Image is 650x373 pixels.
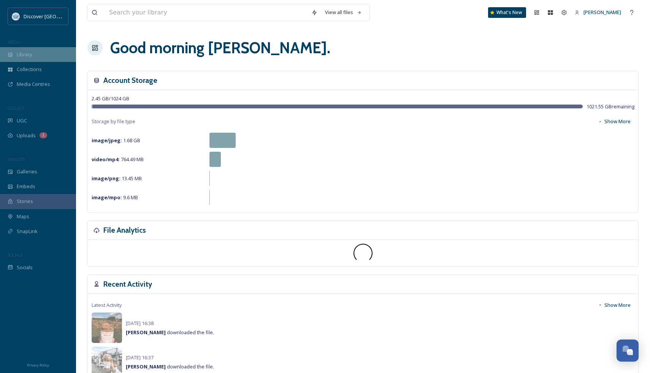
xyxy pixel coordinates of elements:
span: downloaded the file. [126,363,214,370]
span: 764.49 MB [92,156,144,163]
span: Library [17,51,32,58]
h1: Good morning [PERSON_NAME] . [110,37,330,59]
strong: [PERSON_NAME] [126,363,166,370]
span: Galleries [17,168,37,175]
button: Open Chat [617,340,639,362]
strong: video/mp4 : [92,156,120,163]
span: Stories [17,198,33,205]
span: Storage by file type [92,118,135,125]
a: Privacy Policy [27,360,49,369]
span: Embeds [17,183,35,190]
span: 2.45 GB / 1024 GB [92,95,129,102]
strong: image/jpeg : [92,137,122,144]
span: UGC [17,117,27,124]
span: Socials [17,264,33,271]
span: [DATE] 16:37 [126,354,154,361]
span: 9.6 MB [92,194,138,201]
span: Discover [GEOGRAPHIC_DATA] [24,13,93,20]
a: What's New [488,7,526,18]
button: Show More [594,298,634,313]
span: 13.45 MB [92,175,142,182]
span: SOCIALS [8,252,23,258]
span: [PERSON_NAME] [583,9,621,16]
span: [DATE] 16:38 [126,320,154,327]
button: Show More [594,114,634,129]
div: 1 [40,132,47,138]
strong: image/mpo : [92,194,122,201]
input: Search your library [105,4,308,21]
span: 1021.55 GB remaining [587,103,634,110]
h3: Recent Activity [103,279,152,290]
h3: Account Storage [103,75,157,86]
span: Privacy Policy [27,363,49,368]
img: d67533f8-cd2c-4d1c-abbd-679ba077eff7.jpg [92,313,122,343]
span: WIDGETS [8,156,25,162]
span: Latest Activity [92,302,122,309]
span: Collections [17,66,42,73]
a: [PERSON_NAME] [571,5,625,20]
a: View all files [321,5,366,20]
span: Maps [17,213,29,220]
span: Uploads [17,132,36,139]
h3: File Analytics [103,225,146,236]
span: Media Centres [17,81,50,88]
span: SnapLink [17,228,38,235]
span: downloaded the file. [126,329,214,336]
strong: image/png : [92,175,120,182]
span: COLLECT [8,105,24,111]
span: MEDIA [8,39,21,45]
strong: [PERSON_NAME] [126,329,166,336]
img: DLV-Blue-Stacked%20%281%29.png [12,13,20,20]
span: 1.68 GB [92,137,140,144]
